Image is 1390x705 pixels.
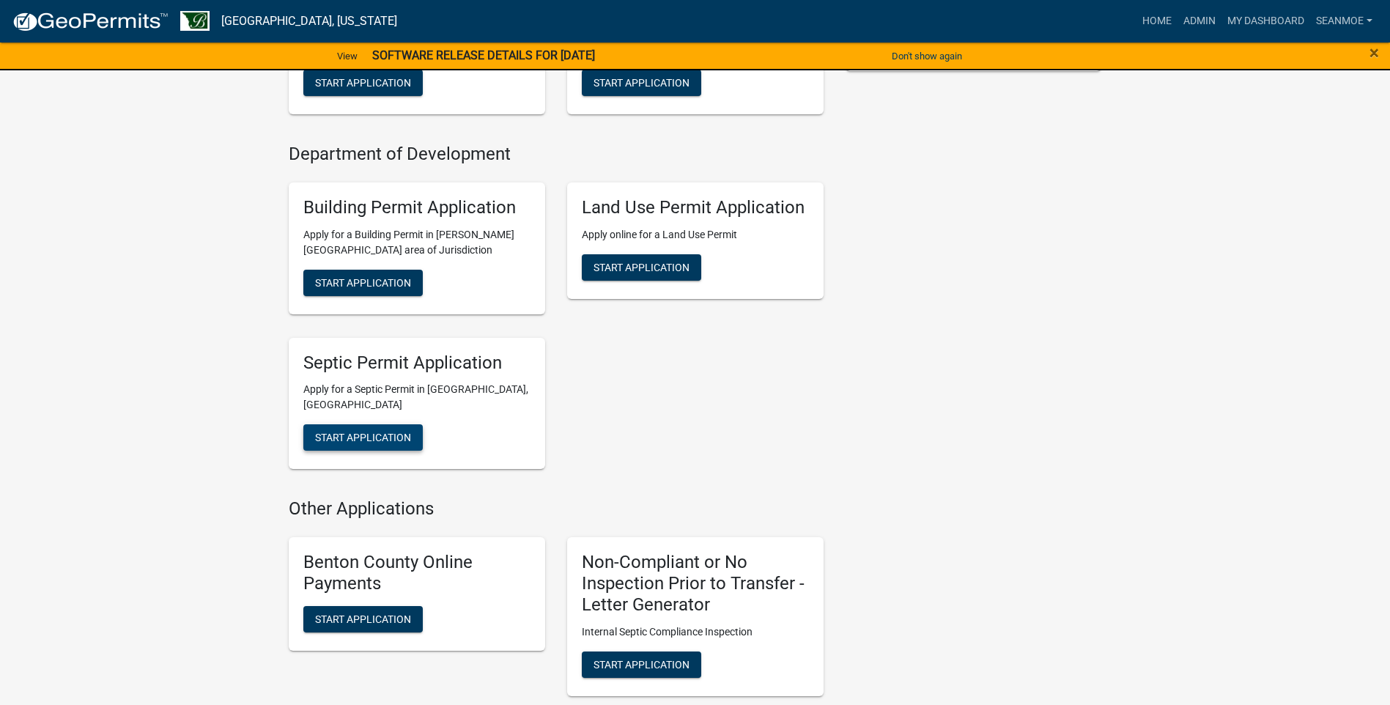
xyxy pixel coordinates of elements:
[582,197,809,218] h5: Land Use Permit Application
[582,624,809,640] p: Internal Septic Compliance Inspection
[315,432,411,443] span: Start Application
[1136,7,1178,35] a: Home
[582,254,701,281] button: Start Application
[221,9,397,34] a: [GEOGRAPHIC_DATA], [US_STATE]
[1310,7,1378,35] a: SeanMoe
[303,197,531,218] h5: Building Permit Application
[1369,43,1379,63] span: ×
[372,48,595,62] strong: SOFTWARE RELEASE DETAILS FOR [DATE]
[289,144,824,165] h4: Department of Development
[303,606,423,632] button: Start Application
[315,276,411,288] span: Start Application
[594,77,690,89] span: Start Application
[303,382,531,413] p: Apply for a Septic Permit in [GEOGRAPHIC_DATA], [GEOGRAPHIC_DATA]
[582,227,809,243] p: Apply online for a Land Use Permit
[303,424,423,451] button: Start Application
[315,77,411,89] span: Start Application
[315,613,411,624] span: Start Application
[1221,7,1310,35] a: My Dashboard
[582,552,809,615] h5: Non-Compliant or No Inspection Prior to Transfer - Letter Generator
[303,352,531,374] h5: Septic Permit Application
[594,261,690,273] span: Start Application
[1178,7,1221,35] a: Admin
[582,70,701,96] button: Start Application
[303,70,423,96] button: Start Application
[289,498,824,520] h4: Other Applications
[303,227,531,258] p: Apply for a Building Permit in [PERSON_NAME][GEOGRAPHIC_DATA] area of Jurisdiction
[331,44,363,68] a: View
[180,11,210,31] img: Benton County, Minnesota
[886,44,968,68] button: Don't show again
[594,658,690,670] span: Start Application
[1369,44,1379,62] button: Close
[303,270,423,296] button: Start Application
[582,652,701,678] button: Start Application
[303,552,531,594] h5: Benton County Online Payments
